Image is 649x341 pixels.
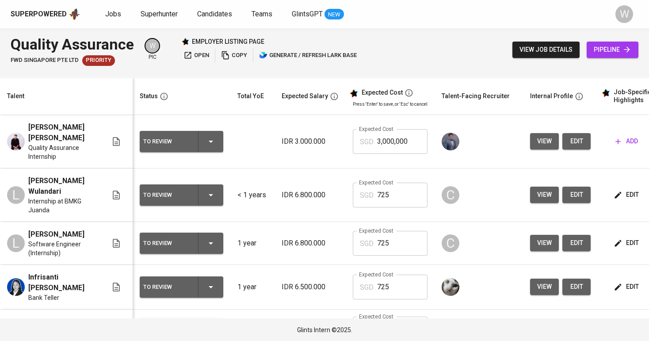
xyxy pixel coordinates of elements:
[442,133,459,150] img: jhon@glints.com
[252,10,272,18] span: Teams
[519,44,573,55] span: view job details
[292,9,344,20] a: GlintsGPT NEW
[183,50,209,61] span: open
[69,8,80,21] img: app logo
[28,293,59,302] span: Bank Teller
[11,9,67,19] div: Superpowered
[257,49,359,62] button: lark generate / refresh lark base
[28,272,97,293] span: Infrisanti [PERSON_NAME]
[530,133,559,149] button: view
[360,238,374,249] p: SGD
[181,38,189,46] img: Glints Star
[615,238,639,249] span: edit
[537,281,552,292] span: view
[349,89,358,98] img: glints_star.svg
[143,189,191,201] div: To Review
[105,10,121,18] span: Jobs
[360,282,374,293] p: SGD
[237,238,267,249] p: 1 year
[145,38,160,54] div: W
[141,10,178,18] span: Superhunter
[143,136,191,147] div: To Review
[530,187,559,203] button: view
[28,229,84,240] span: [PERSON_NAME]
[615,136,638,147] span: add
[442,186,459,204] div: C
[530,235,559,251] button: view
[140,131,223,152] button: To Review
[562,187,591,203] button: edit
[360,137,374,147] p: SGD
[259,51,268,60] img: lark
[569,238,584,249] span: edit
[140,276,223,298] button: To Review
[11,34,134,55] div: Quality Assurance
[442,91,510,102] div: Talent-Facing Recruiter
[587,42,638,58] a: pipeline
[362,89,403,97] div: Expected Cost
[7,186,25,204] div: L
[612,235,642,251] button: edit
[324,10,344,19] span: NEW
[282,190,339,200] p: IDR 6.800.000
[512,42,580,58] button: view job details
[292,10,323,18] span: GlintsGPT
[82,56,115,65] span: Priority
[537,238,552,249] span: view
[442,234,459,252] div: C
[615,5,633,23] div: W
[197,10,232,18] span: Candidates
[145,38,160,61] div: pic
[11,8,80,21] a: Superpoweredapp logo
[537,136,552,147] span: view
[28,143,97,161] span: Quality Assurance Internship
[569,281,584,292] span: edit
[562,279,591,295] button: edit
[181,49,211,62] button: open
[282,238,339,249] p: IDR 6.800.000
[140,233,223,254] button: To Review
[282,136,339,147] p: IDR 3.000.000
[569,189,584,200] span: edit
[28,176,97,197] span: [PERSON_NAME] Wulandari
[28,122,97,143] span: [PERSON_NAME] [PERSON_NAME]
[237,282,267,292] p: 1 year
[442,278,459,296] img: tharisa.rizky@glints.com
[11,56,79,65] span: FWD Singapore Pte Ltd
[612,187,642,203] button: edit
[612,279,642,295] button: edit
[143,238,191,249] div: To Review
[530,91,573,102] div: Internal Profile
[7,234,25,252] div: L
[219,49,249,62] button: copy
[105,9,123,20] a: Jobs
[612,133,641,149] button: add
[569,136,584,147] span: edit
[7,91,24,102] div: Talent
[141,9,179,20] a: Superhunter
[7,133,25,150] img: Muhammad Hafidh Sanjaya
[537,189,552,200] span: view
[282,282,339,292] p: IDR 6.500.000
[615,189,639,200] span: edit
[192,37,264,46] p: employer listing page
[259,50,357,61] span: generate / refresh lark base
[562,133,591,149] button: edit
[221,50,247,61] span: copy
[28,240,97,257] span: Software Engineer (Internship)
[143,281,191,293] div: To Review
[7,278,25,296] img: Infrisanti Wilson Tong
[237,91,264,102] div: Total YoE
[353,101,428,107] p: Press 'Enter' to save, or 'Esc' to cancel
[594,44,631,55] span: pipeline
[28,197,97,215] span: Internship at BMKG Juanda
[237,190,267,200] p: < 1 years
[601,88,610,97] img: glints_star.svg
[562,235,591,251] button: edit
[252,9,274,20] a: Teams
